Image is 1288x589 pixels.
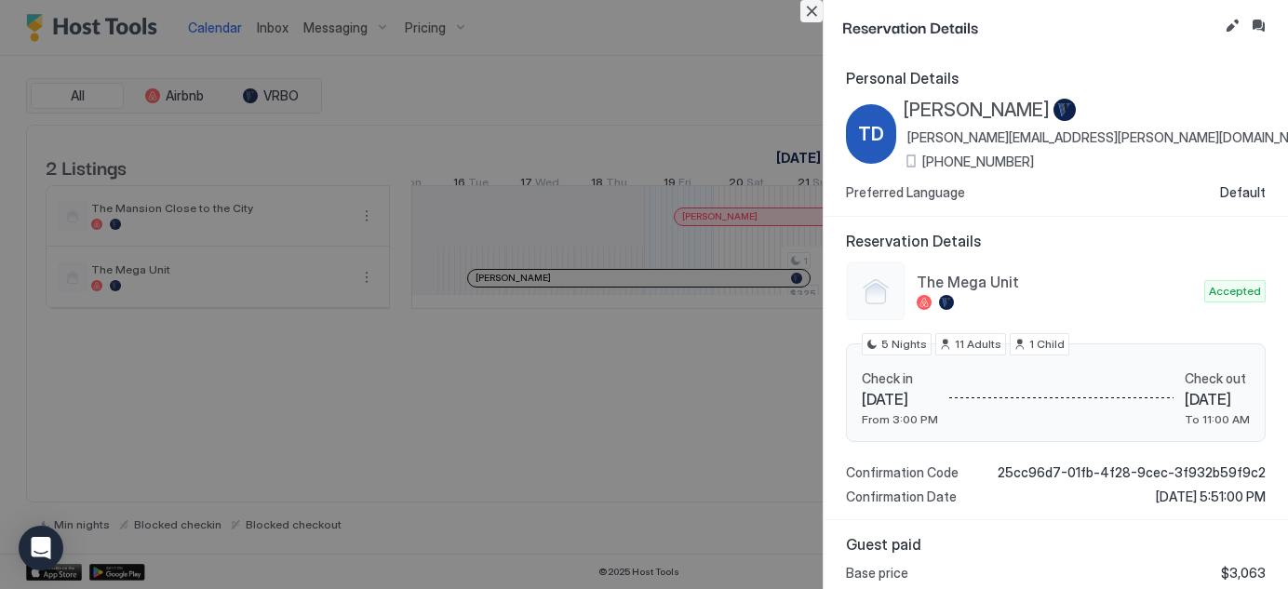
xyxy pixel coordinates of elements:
span: The Mega Unit [917,273,1197,291]
span: [DATE] [862,390,938,408]
span: 5 Nights [881,336,927,353]
button: Inbox [1247,15,1269,37]
span: 1 Child [1029,336,1065,353]
span: [PHONE_NUMBER] [922,154,1034,170]
span: Accepted [1209,283,1261,300]
span: [DATE] [1185,390,1250,408]
span: Check in [862,370,938,387]
span: Check out [1185,370,1250,387]
span: 25cc96d7-01fb-4f28-9cec-3f932b59f9c2 [998,464,1266,481]
span: Confirmation Code [846,464,959,481]
span: $3,063 [1221,565,1266,582]
span: Preferred Language [846,184,965,201]
span: Guest paid [846,535,1266,554]
span: 11 Adults [955,336,1001,353]
span: Reservation Details [842,15,1217,38]
span: Default [1220,184,1266,201]
span: Base price [846,565,908,582]
span: From 3:00 PM [862,412,938,426]
button: Edit reservation [1221,15,1243,37]
span: TD [858,120,884,148]
span: [PERSON_NAME] [904,99,1050,122]
span: Personal Details [846,69,1266,87]
span: To 11:00 AM [1185,412,1250,426]
span: Confirmation Date [846,489,957,505]
div: Open Intercom Messenger [19,526,63,570]
span: [DATE] 5:51:00 PM [1156,489,1266,505]
span: Reservation Details [846,232,1266,250]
